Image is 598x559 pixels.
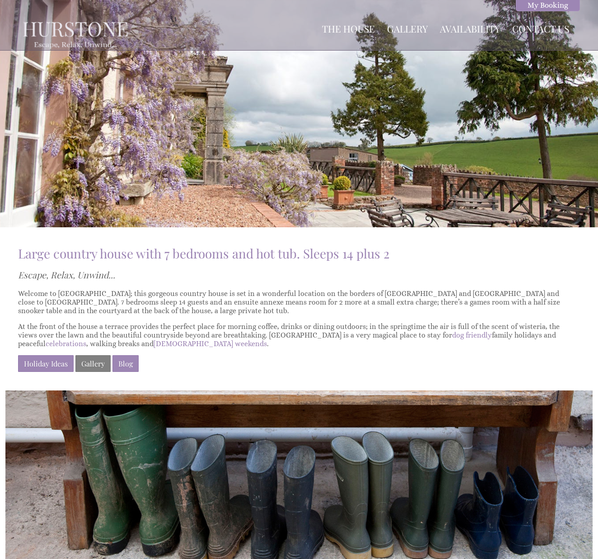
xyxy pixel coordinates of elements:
[46,339,86,348] a: celebrations
[322,22,375,35] a: The House
[18,245,569,262] h1: Large country house with 7 bedrooms and hot tub. Sleeps 14 plus 2
[18,322,569,348] p: At the front of the house a terrace provides the perfect place for morning coffee, drinks or dini...
[18,355,74,372] a: Holiday Ideas
[18,268,569,282] h2: Escape, Relax, Unwind...
[387,22,428,35] a: Gallery
[154,339,267,348] a: [DEMOGRAPHIC_DATA] weekends
[18,289,569,315] p: Welcome to [GEOGRAPHIC_DATA]; this gorgeous country house is set in a wonderful location on the b...
[440,22,500,35] a: Availability
[75,355,111,372] a: Gallery
[512,22,569,35] a: Contact Us
[13,8,138,58] img: Hurstone
[112,355,139,372] a: Blog
[452,331,492,339] a: dog friendly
